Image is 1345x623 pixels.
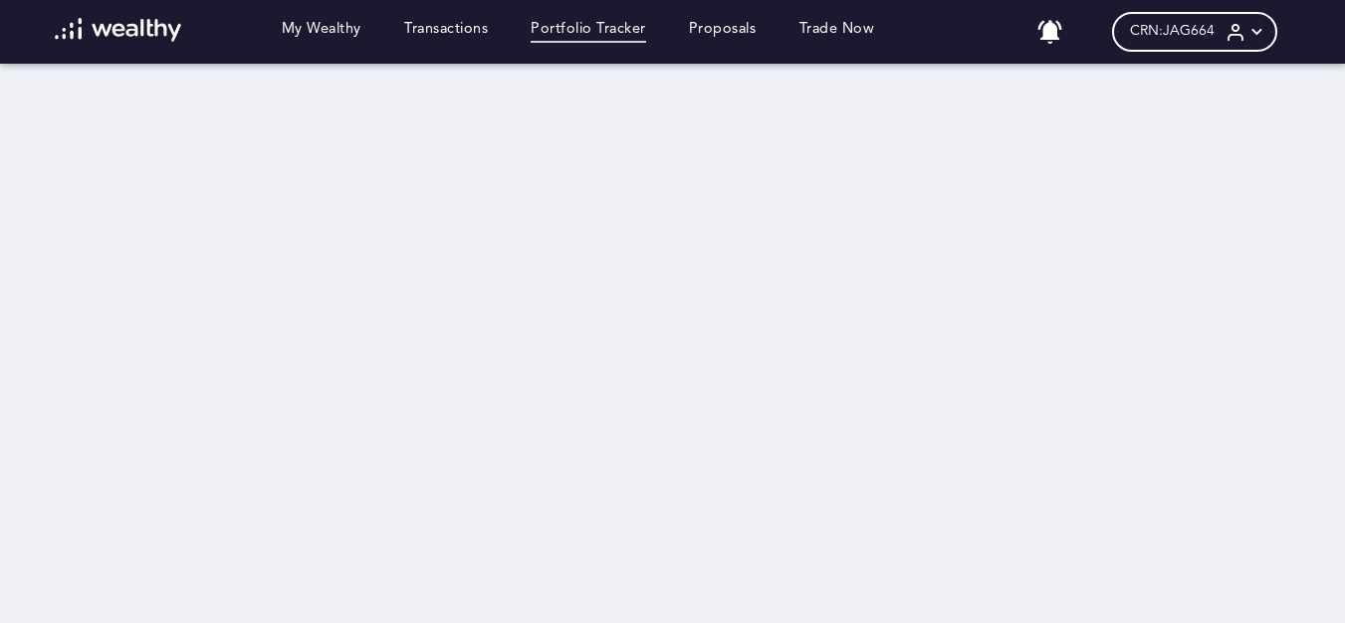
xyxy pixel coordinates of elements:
[1130,23,1215,40] span: CRN: JAG664
[799,21,875,43] a: Trade Now
[404,21,488,43] a: Transactions
[55,18,181,42] img: wl-logo-white.svg
[531,21,646,43] a: Portfolio Tracker
[689,21,757,43] a: Proposals
[282,21,361,43] a: My Wealthy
